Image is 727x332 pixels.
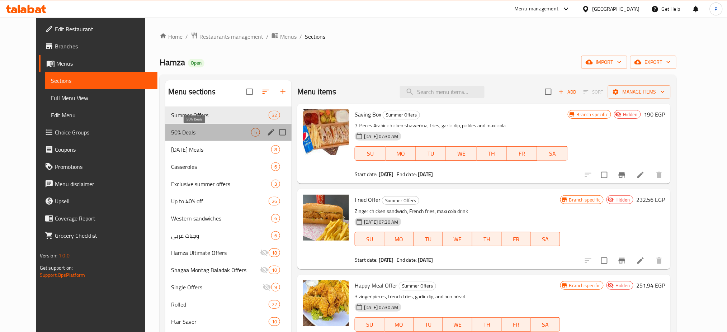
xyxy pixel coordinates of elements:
span: Casseroles [171,162,271,171]
span: Hidden [613,282,633,289]
button: delete [651,166,668,184]
span: End date: [397,170,417,179]
b: [DATE] [418,170,433,179]
span: 8 [272,146,280,153]
div: items [271,162,280,171]
button: Add section [274,83,292,100]
span: Edit Restaurant [55,25,152,33]
button: MO [386,146,416,161]
button: Branch-specific-item [613,252,631,269]
div: Exclusive summer offers3 [165,175,292,193]
span: 50% Deals [171,128,251,137]
img: Happy Meal Offer [303,280,349,326]
span: وجبات غربي [171,231,271,240]
span: Sections [305,32,325,41]
span: Select section [541,84,556,99]
span: 26 [269,198,280,205]
nav: breadcrumb [160,32,676,41]
span: 22 [269,301,280,308]
span: SU [358,148,383,159]
span: FR [510,148,535,159]
button: TH [477,146,507,161]
a: Branches [39,38,158,55]
div: 50% Deals5edit [165,124,292,141]
button: delete [651,252,668,269]
span: TU [417,319,440,330]
span: Hidden [613,196,633,203]
div: items [269,111,280,119]
div: Summer Offers [382,196,419,205]
div: Menu-management [515,5,559,13]
a: Menus [272,32,297,41]
svg: Inactive section [260,248,269,257]
span: Add [558,88,577,96]
div: Rolled22 [165,296,292,313]
span: 3 [272,181,280,188]
h6: 232.56 EGP [636,195,665,205]
span: 5 [251,129,260,136]
span: Single Offers [171,283,263,291]
a: Full Menu View [45,89,158,106]
span: Sections [51,76,152,85]
div: Shagaa Montag Baladak Offers10 [165,261,292,279]
span: SA [540,148,565,159]
p: Zinger chicken sandwich, French fries, maxi cola drink [355,207,560,216]
a: Restaurants management [191,32,263,41]
span: FR [505,234,528,245]
span: FR [505,319,528,330]
span: 18 [269,250,280,256]
div: Summer Offers [383,111,420,119]
button: SU [355,232,384,246]
div: items [269,248,280,257]
span: Select all sections [242,84,257,99]
div: items [271,214,280,223]
span: Summer Offers [399,282,436,290]
span: [DATE] 07:30 AM [361,304,401,311]
span: Sort sections [257,83,274,100]
p: 3 zinger pieces, french fries, garlic dip, and bun bread [355,292,560,301]
div: Exclusive summer offers [171,180,271,188]
li: / [299,32,302,41]
span: P [715,5,718,13]
div: items [269,266,280,274]
div: Rolled [171,300,269,309]
span: 6 [272,215,280,222]
span: 9 [272,284,280,291]
span: SA [534,319,557,330]
a: Coupons [39,141,158,158]
span: 6 [272,163,280,170]
span: Edit Menu [51,111,152,119]
span: Hamza [160,54,185,70]
button: SA [531,317,560,332]
button: MO [384,232,414,246]
div: Casseroles6 [165,158,292,175]
a: Edit Menu [45,106,158,124]
div: items [269,317,280,326]
span: Ftar Saver [171,317,269,326]
div: وجبات غربي6 [165,227,292,244]
span: Upsell [55,197,152,205]
span: MO [387,234,411,245]
a: Grocery Checklist [39,227,158,244]
span: Saving Box [355,109,381,120]
b: [DATE] [379,170,394,179]
div: Western sandwiches6 [165,210,292,227]
span: WE [446,234,469,245]
span: Hamza Ultimate Offers [171,248,260,257]
img: Saving Box [303,109,349,155]
a: Menu disclaimer [39,175,158,193]
svg: Inactive section [263,283,271,291]
h6: 251.94 EGP [636,280,665,290]
h2: Menu sections [168,86,216,97]
button: TH [472,317,502,332]
span: SA [534,234,557,245]
span: Start date: [355,170,378,179]
span: import [587,58,622,67]
span: Get support on: [40,263,73,272]
a: Support.OpsPlatform [40,270,85,280]
span: Coverage Report [55,214,152,223]
button: SU [355,146,386,161]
